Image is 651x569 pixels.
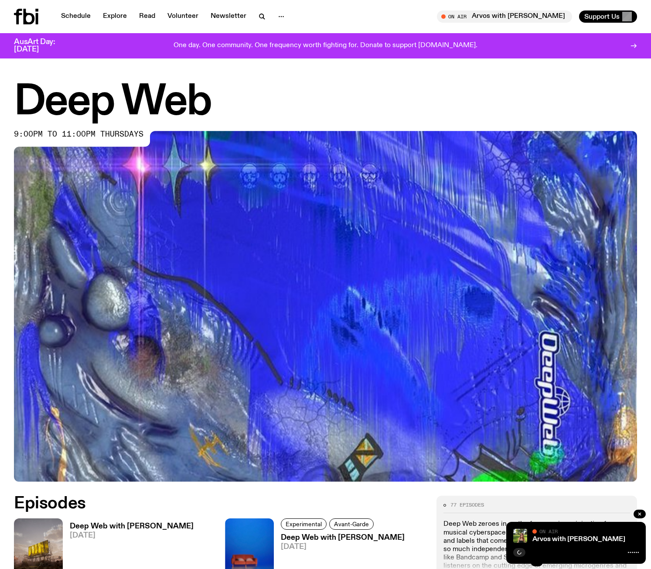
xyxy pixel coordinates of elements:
h3: Deep Web with [PERSON_NAME] [70,523,194,530]
a: Arvos with [PERSON_NAME] [532,536,625,543]
p: One day. One community. One frequency worth fighting for. Donate to support [DOMAIN_NAME]. [174,42,477,50]
span: [DATE] [281,543,405,551]
h1: Deep Web [14,83,637,122]
a: Read [134,10,160,23]
span: [DATE] [70,532,194,539]
img: An abstract artwork, in bright blue with amorphous shapes, illustrated shimmers and small drawn c... [14,131,637,482]
span: 77 episodes [450,503,484,507]
a: Explore [98,10,132,23]
span: 9:00pm to 11:00pm thursdays [14,131,143,138]
a: Volunteer [162,10,204,23]
a: Avant-Garde [329,518,374,530]
span: Experimental [286,521,322,527]
a: Experimental [281,518,327,530]
button: Support Us [579,10,637,23]
button: On AirArvos with [PERSON_NAME] [437,10,572,23]
h2: Episodes [14,496,426,511]
a: Newsletter [205,10,252,23]
h3: Deep Web with [PERSON_NAME] [281,534,405,542]
h3: AusArt Day: [DATE] [14,38,70,53]
span: On Air [539,528,558,534]
span: Avant-Garde [334,521,369,527]
img: Lizzie Bowles is sitting in a bright green field of grass, with dark sunglasses and a black top. ... [513,529,527,543]
a: Schedule [56,10,96,23]
span: Support Us [584,13,620,21]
